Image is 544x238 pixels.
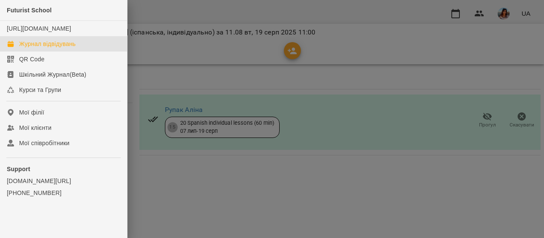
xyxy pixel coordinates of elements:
[7,7,52,14] span: Futurist School
[7,165,120,173] p: Support
[7,189,120,197] a: [PHONE_NUMBER]
[19,108,44,117] div: Мої філії
[19,86,61,94] div: Курси та Групи
[19,123,51,132] div: Мої клієнти
[7,177,120,185] a: [DOMAIN_NAME][URL]
[19,70,86,79] div: Шкільний Журнал(Beta)
[7,25,71,32] a: [URL][DOMAIN_NAME]
[19,40,76,48] div: Журнал відвідувань
[19,139,70,147] div: Мої співробітники
[19,55,45,63] div: QR Code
